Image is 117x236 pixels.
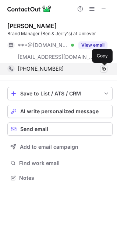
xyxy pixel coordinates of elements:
[18,65,64,72] span: [PHONE_NUMBER]
[78,41,107,49] button: Reveal Button
[7,22,57,30] div: [PERSON_NAME]
[7,173,113,183] button: Notes
[7,122,113,136] button: Send email
[7,4,52,13] img: ContactOut v5.3.10
[19,175,110,181] span: Notes
[20,126,48,132] span: Send email
[7,105,113,118] button: AI write personalized message
[20,108,99,114] span: AI write personalized message
[20,91,100,97] div: Save to List / ATS / CRM
[20,144,78,150] span: Add to email campaign
[7,30,113,37] div: Brand Manager (Ben & Jerry's) at Unilever
[7,87,113,100] button: save-profile-one-click
[7,158,113,168] button: Find work email
[7,140,113,154] button: Add to email campaign
[19,160,110,166] span: Find work email
[18,42,68,48] span: ***@[DOMAIN_NAME]
[18,54,94,60] span: [EMAIL_ADDRESS][DOMAIN_NAME]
